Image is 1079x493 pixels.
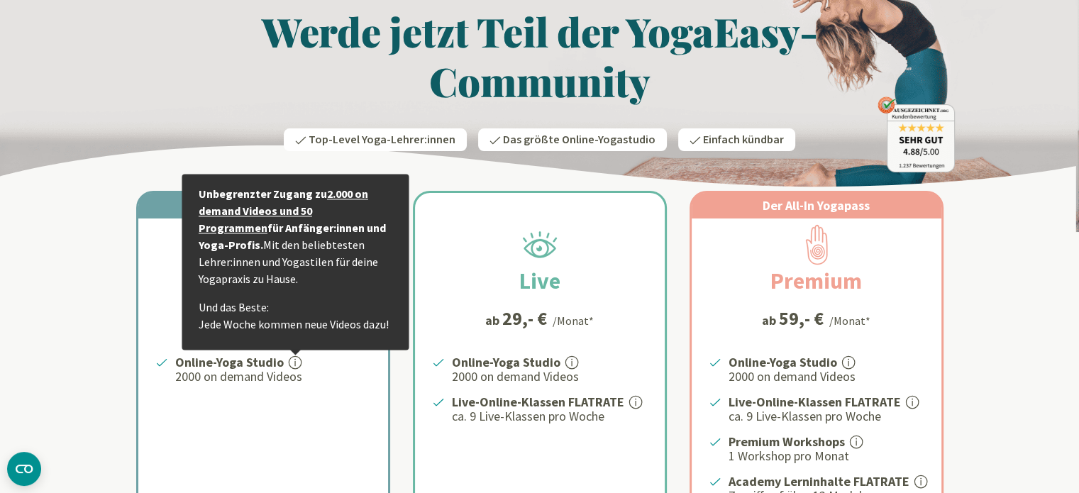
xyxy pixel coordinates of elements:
[452,408,648,425] p: ca. 9 Live-Klassen pro Woche
[199,187,368,235] a: 2.000 on demand Videos und 50 Programmen
[452,354,560,370] strong: Online-Yoga Studio
[729,408,924,425] p: ca. 9 Live-Klassen pro Woche
[485,264,594,298] h2: Live
[309,132,455,148] span: Top-Level Yoga-Lehrer:innen
[736,264,896,298] h2: Premium
[125,6,955,106] h1: Werde jetzt Teil der YogaEasy-Community
[729,394,901,410] strong: Live-Online-Klassen FLATRATE
[199,185,392,287] p: Mit den beliebtesten Lehrer:innen und Yogastilen für deine Yogapraxis zu Hause.
[175,354,284,370] strong: Online-Yoga Studio
[485,311,502,330] span: ab
[729,354,837,370] strong: Online-Yoga Studio
[703,132,784,148] span: Einfach kündbar
[763,197,870,214] span: Der All-In Yogapass
[502,309,547,328] div: 29,- €
[175,368,371,385] p: 2000 on demand Videos
[779,309,824,328] div: 59,- €
[199,187,386,252] strong: Unbegrenzter Zugang zu für Anfänger:innen und Yoga-Profis.
[878,96,955,172] img: ausgezeichnet_badge.png
[553,312,594,329] div: /Monat*
[829,312,870,329] div: /Monat*
[452,394,624,410] strong: Live-Online-Klassen FLATRATE
[729,433,845,450] strong: Premium Workshops
[452,368,648,385] p: 2000 on demand Videos
[729,368,924,385] p: 2000 on demand Videos
[199,299,392,333] p: Und das Beste: Jede Woche kommen neue Videos dazu!
[7,452,41,486] button: CMP-Widget öffnen
[729,473,909,489] strong: Academy Lerninhalte FLATRATE
[729,448,924,465] p: 1 Workshop pro Monat
[762,311,779,330] span: ab
[503,132,655,148] span: Das größte Online-Yogastudio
